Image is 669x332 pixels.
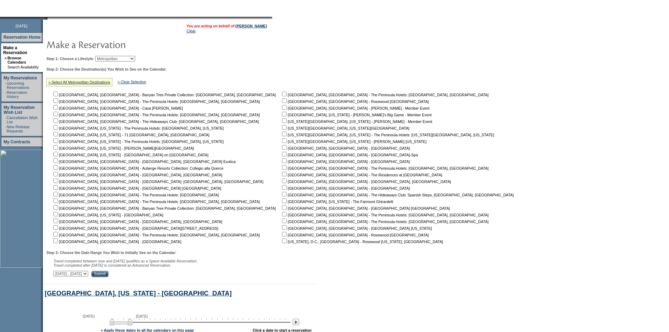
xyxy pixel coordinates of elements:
nobr: [GEOGRAPHIC_DATA], [GEOGRAPHIC_DATA] - Banyan Tree Private Collection: [GEOGRAPHIC_DATA], [GEOGRA... [52,93,276,97]
nobr: [GEOGRAPHIC_DATA], [US_STATE] - The Fairmont Ghirardelli [281,200,393,204]
nobr: [GEOGRAPHIC_DATA], [GEOGRAPHIC_DATA] - Auberge Resorts Collection: Collegio alla Querce [52,166,223,170]
nobr: [GEOGRAPHIC_DATA], [GEOGRAPHIC_DATA] - [GEOGRAPHIC_DATA], [GEOGRAPHIC_DATA] [281,180,451,184]
b: Step 1: Choose a Lifestyle: [46,57,94,61]
nobr: [GEOGRAPHIC_DATA], [GEOGRAPHIC_DATA] - The Hideaways Club: [GEOGRAPHIC_DATA], [GEOGRAPHIC_DATA] [52,119,259,124]
a: [GEOGRAPHIC_DATA], [US_STATE] - [GEOGRAPHIC_DATA] [45,289,232,297]
a: [PERSON_NAME] [236,24,267,28]
nobr: [GEOGRAPHIC_DATA], [GEOGRAPHIC_DATA] - [GEOGRAPHIC_DATA] [US_STATE] [281,226,432,230]
img: Next [293,319,299,325]
nobr: [GEOGRAPHIC_DATA], [GEOGRAPHIC_DATA] - [GEOGRAPHIC_DATA] [GEOGRAPHIC_DATA] [281,206,450,210]
a: Reservation History [7,90,27,99]
b: Step 3: Choose the Date Range You Wish to Initially See on the Calendar: [46,250,176,255]
a: My Reservations [4,76,37,80]
input: Submit [91,271,109,277]
nobr: [GEOGRAPHIC_DATA], [GEOGRAPHIC_DATA] - Casa [PERSON_NAME] [52,106,183,110]
nobr: [GEOGRAPHIC_DATA], [GEOGRAPHIC_DATA] - Rosewood [GEOGRAPHIC_DATA] [281,233,428,237]
nobr: [GEOGRAPHIC_DATA], [GEOGRAPHIC_DATA] - The Peninsula Hotels: [GEOGRAPHIC_DATA], [GEOGRAPHIC_DATA] [52,99,260,104]
nobr: [GEOGRAPHIC_DATA], [GEOGRAPHIC_DATA] - [GEOGRAPHIC_DATA] [281,186,410,190]
nobr: [GEOGRAPHIC_DATA], [GEOGRAPHIC_DATA] - [GEOGRAPHIC_DATA] [GEOGRAPHIC_DATA] [52,186,221,190]
span: Travel completed between now and [DATE] qualifies as a Space Available Reservation. [53,259,198,263]
nobr: [GEOGRAPHIC_DATA], [US_STATE] - [PERSON_NAME][GEOGRAPHIC_DATA] [52,146,194,150]
img: pgTtlMakeReservation.gif [46,37,187,51]
a: Reservation Home [4,35,40,40]
nobr: [GEOGRAPHIC_DATA], [GEOGRAPHIC_DATA] - The Peninsula Hotels: [GEOGRAPHIC_DATA], [GEOGRAPHIC_DATA] [281,166,488,170]
a: Cancellation Wish List [7,116,38,124]
nobr: [GEOGRAPHIC_DATA], [US_STATE] - The Peninsula Hotels: [GEOGRAPHIC_DATA], [US_STATE] [52,126,224,130]
nobr: [GEOGRAPHIC_DATA], [US_STATE] - [PERSON_NAME]'s Big Game - Member Event [281,113,432,117]
a: » Select All Metropolitan Destinations [48,80,110,84]
b: » [5,56,7,60]
img: promoShadowLeftCorner.gif [45,17,47,20]
nobr: [US_STATE][GEOGRAPHIC_DATA], [US_STATE][GEOGRAPHIC_DATA] [281,126,409,130]
nobr: [GEOGRAPHIC_DATA], [GEOGRAPHIC_DATA] - [GEOGRAPHIC_DATA] [281,146,410,150]
nobr: [GEOGRAPHIC_DATA], [GEOGRAPHIC_DATA] - [GEOGRAPHIC_DATA], [GEOGRAPHIC_DATA] [52,220,222,224]
a: Upcoming Reservations [7,81,29,90]
a: Clear [186,29,196,33]
nobr: [GEOGRAPHIC_DATA], [GEOGRAPHIC_DATA] - The Residences at [GEOGRAPHIC_DATA] [281,173,442,177]
nobr: [US_STATE][GEOGRAPHIC_DATA], [US_STATE] - The Peninsula Hotels: [US_STATE][GEOGRAPHIC_DATA], [US_... [281,133,494,137]
nobr: [GEOGRAPHIC_DATA], [GEOGRAPHIC_DATA] - The Peninsula Hotels: [GEOGRAPHIC_DATA], [GEOGRAPHIC_DATA] [281,213,488,217]
nobr: Travel completed after [DATE] is considered an Advanced Reservation. [53,263,171,267]
nobr: [GEOGRAPHIC_DATA], [GEOGRAPHIC_DATA] - The Peninsula Hotels: [GEOGRAPHIC_DATA] [52,193,219,197]
nobr: [GEOGRAPHIC_DATA], [US_STATE] - [GEOGRAPHIC_DATA] on [GEOGRAPHIC_DATA] [52,153,208,157]
nobr: [GEOGRAPHIC_DATA], [GEOGRAPHIC_DATA] - The Peninsula Hotels: [GEOGRAPHIC_DATA], [GEOGRAPHIC_DATA] [52,200,260,204]
nobr: [GEOGRAPHIC_DATA], [GEOGRAPHIC_DATA] - The Peninsula Hotels: [GEOGRAPHIC_DATA], [GEOGRAPHIC_DATA] [281,93,488,97]
b: Step 2: Choose the Destination(s) You Wish to See on the Calendar: [46,67,167,71]
td: · [5,125,6,133]
nobr: [GEOGRAPHIC_DATA], [GEOGRAPHIC_DATA] - Rosewood [GEOGRAPHIC_DATA] [281,99,428,104]
td: · [5,116,6,124]
a: New Release Requests [7,125,29,133]
a: Browse Calendars [7,56,26,64]
nobr: [GEOGRAPHIC_DATA], [GEOGRAPHIC_DATA] - [GEOGRAPHIC_DATA], [GEOGRAPHIC_DATA] [52,173,222,177]
nobr: [GEOGRAPHIC_DATA], [GEOGRAPHIC_DATA] - [GEOGRAPHIC_DATA]: [GEOGRAPHIC_DATA], [GEOGRAPHIC_DATA] [52,180,263,184]
nobr: [GEOGRAPHIC_DATA], [GEOGRAPHIC_DATA] - [GEOGRAPHIC_DATA], [GEOGRAPHIC_DATA] Exotica [52,160,236,164]
a: My Reservation Wish List [4,105,35,115]
nobr: [GEOGRAPHIC_DATA], [GEOGRAPHIC_DATA] - Banyan Tree Private Collection: [GEOGRAPHIC_DATA], [GEOGRA... [52,206,276,210]
nobr: [GEOGRAPHIC_DATA], [US_STATE] - [GEOGRAPHIC_DATA] [52,213,163,217]
nobr: [GEOGRAPHIC_DATA], [GEOGRAPHIC_DATA] - [PERSON_NAME] - Member Event [281,106,429,110]
nobr: [GEOGRAPHIC_DATA], [GEOGRAPHIC_DATA] - [GEOGRAPHIC_DATA][STREET_ADDRESS] [52,226,218,230]
nobr: [GEOGRAPHIC_DATA], [GEOGRAPHIC_DATA] - [GEOGRAPHIC_DATA]-Spa [281,153,418,157]
nobr: [GEOGRAPHIC_DATA], [US_STATE] - The Peninsula Hotels: [GEOGRAPHIC_DATA], [US_STATE] [52,139,224,144]
a: » Clear Selection [118,80,146,84]
nobr: [GEOGRAPHIC_DATA], [GEOGRAPHIC_DATA] - The Hideaways Club: Spanish Steps, [GEOGRAPHIC_DATA], [GEO... [281,193,514,197]
nobr: [GEOGRAPHIC_DATA], [GEOGRAPHIC_DATA] - The Peninsula Hotels: [GEOGRAPHIC_DATA], [GEOGRAPHIC_DATA] [52,233,260,237]
td: · [5,81,6,90]
a: Search Availability [7,65,39,69]
a: Make a Reservation [3,45,27,55]
span: [DATE] [136,314,148,318]
span: [DATE] [15,24,27,28]
nobr: [GEOGRAPHIC_DATA], [US_STATE] - 71 [GEOGRAPHIC_DATA], [GEOGRAPHIC_DATA] [52,133,209,137]
nobr: [GEOGRAPHIC_DATA], [GEOGRAPHIC_DATA] - [GEOGRAPHIC_DATA] [52,240,181,244]
img: blank.gif [47,17,48,20]
nobr: [GEOGRAPHIC_DATA], [GEOGRAPHIC_DATA] - The Peninsula Hotels: [GEOGRAPHIC_DATA], [GEOGRAPHIC_DATA] [281,220,488,224]
span: You are acting on behalf of: [186,24,267,28]
nobr: [US_STATE], D.C., [GEOGRAPHIC_DATA] - Rosewood [US_STATE], [GEOGRAPHIC_DATA] [281,240,443,244]
a: My Contracts [4,139,30,144]
td: · [5,65,7,69]
td: · [5,90,6,99]
nobr: [US_STATE][GEOGRAPHIC_DATA], [US_STATE] - [PERSON_NAME] - Member Event [281,119,432,124]
span: [DATE] [83,314,95,318]
nobr: [GEOGRAPHIC_DATA], [GEOGRAPHIC_DATA] - The Peninsula Hotels: [GEOGRAPHIC_DATA], [GEOGRAPHIC_DATA] [52,113,260,117]
nobr: [GEOGRAPHIC_DATA], [GEOGRAPHIC_DATA] - [GEOGRAPHIC_DATA] [281,160,410,164]
nobr: [US_STATE][GEOGRAPHIC_DATA], [US_STATE] - [PERSON_NAME] [US_STATE] [281,139,426,144]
